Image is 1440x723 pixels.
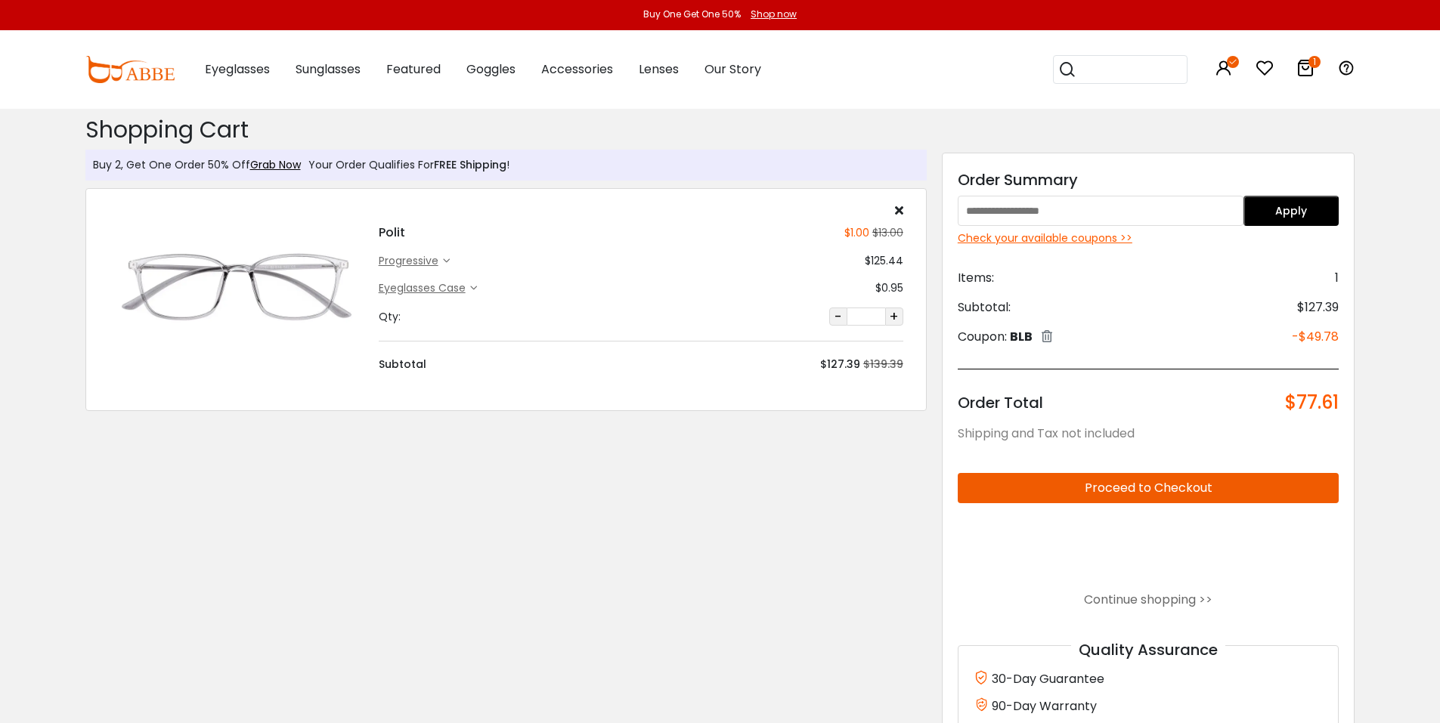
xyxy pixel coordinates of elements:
[205,60,270,78] span: Eyeglasses
[958,392,1043,413] span: Order Total
[751,8,797,21] div: Shop now
[958,425,1339,443] div: Shipping and Tax not included
[958,515,1339,578] iframe: PayPal
[85,116,927,144] h2: Shopping Cart
[85,56,175,83] img: abbeglasses.com
[379,357,426,372] div: Subtotal
[865,253,903,269] div: $125.44
[1308,56,1321,68] i: 1
[466,60,516,78] span: Goggles
[974,669,1324,688] div: 30-Day Guarantee
[875,280,903,296] div: $0.95
[958,473,1339,503] button: Proceed to Checkout
[93,157,301,173] div: Buy 2, Get One Order 50% Off
[958,168,1339,191] div: Order Summary
[705,60,761,78] span: Our Story
[1285,392,1339,413] span: $77.61
[1243,196,1339,226] button: Apply
[1071,639,1225,660] span: Quality Assurance
[885,307,903,326] button: +
[1084,591,1212,608] a: Continue shopping >>
[541,60,613,78] span: Accessories
[869,225,903,241] div: $13.00
[820,357,860,372] div: $127.39
[1297,298,1339,317] span: $127.39
[1292,328,1339,346] span: -$49.78
[743,8,797,20] a: Shop now
[379,253,443,269] div: progressive
[958,328,1052,346] div: Coupon:
[250,157,301,172] a: Grab Now
[639,60,679,78] span: Lenses
[109,224,364,352] img: Polit
[301,157,509,173] div: Your Order Qualifies For !
[296,60,361,78] span: Sunglasses
[974,696,1324,715] div: 90-Day Warranty
[958,230,1339,246] div: Check your available coupons >>
[958,298,1011,317] span: Subtotal:
[1010,328,1033,345] span: BLB
[379,309,401,325] div: Qty:
[379,224,405,242] h4: Polit
[386,60,441,78] span: Featured
[844,225,869,241] div: $1.00
[643,8,741,21] div: Buy One Get One 50%
[958,269,994,287] span: Items:
[829,307,847,326] button: -
[863,357,903,372] div: $139.39
[379,280,470,296] div: Eyeglasses Case
[1335,269,1339,287] span: 1
[1296,62,1315,79] a: 1
[434,157,506,172] span: FREE Shipping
